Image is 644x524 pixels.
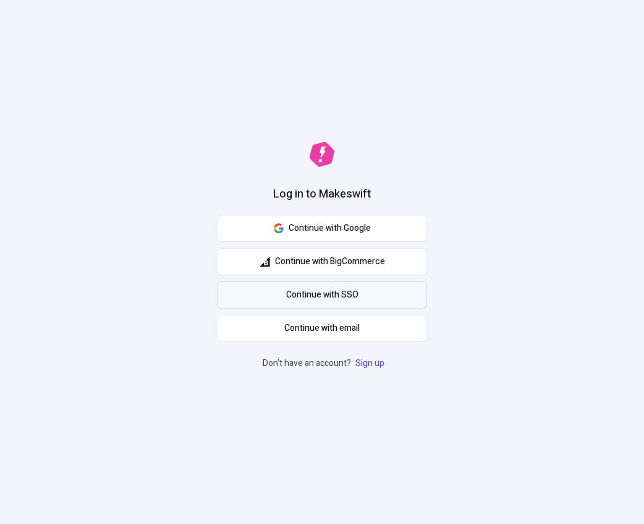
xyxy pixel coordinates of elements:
a: Continue with SSO [217,281,427,309]
button: Continue with BigCommerce [217,248,427,275]
span: Continue with Google [289,222,371,235]
span: Continue with email [284,322,360,335]
h1: Log in to Makeswift [273,186,371,202]
button: Continue with Google [217,215,427,242]
button: Continue with email [217,315,427,342]
span: Continue with BigCommerce [275,255,385,268]
a: Sign up [353,357,387,370]
p: Don't have an account? [263,357,387,370]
